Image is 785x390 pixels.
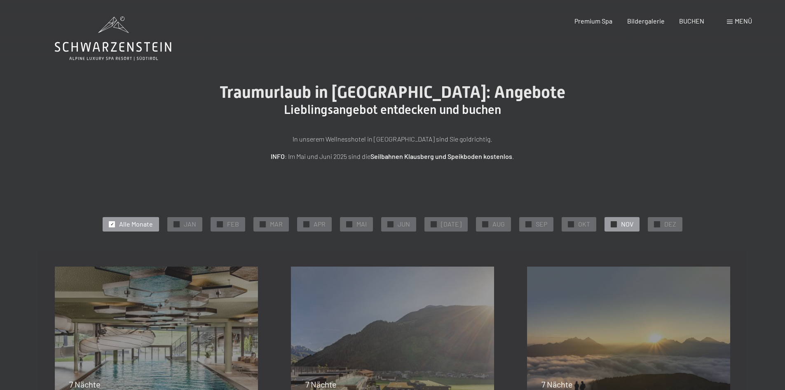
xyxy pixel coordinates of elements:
[484,221,487,227] span: ✓
[175,221,178,227] span: ✓
[398,220,410,229] span: JUN
[527,221,530,227] span: ✓
[627,17,665,25] a: Bildergalerie
[664,220,676,229] span: DEZ
[389,221,392,227] span: ✓
[305,221,308,227] span: ✓
[110,221,114,227] span: ✓
[612,221,616,227] span: ✓
[187,151,599,162] p: : Im Mai und Juni 2025 sind die .
[271,152,285,160] strong: INFO
[536,220,547,229] span: SEP
[348,221,351,227] span: ✓
[227,220,239,229] span: FEB
[370,152,512,160] strong: Seilbahnen Klausberg und Speikboden kostenlos
[621,220,633,229] span: NOV
[432,221,436,227] span: ✓
[69,379,101,389] span: 7 Nächte
[679,17,704,25] a: BUCHEN
[218,221,222,227] span: ✓
[270,220,283,229] span: MAR
[184,220,196,229] span: JAN
[119,220,153,229] span: Alle Monate
[541,379,573,389] span: 7 Nächte
[574,17,612,25] a: Premium Spa
[578,220,590,229] span: OKT
[284,102,501,117] span: Lieblingsangebot entdecken und buchen
[305,379,337,389] span: 7 Nächte
[656,221,659,227] span: ✓
[356,220,367,229] span: MAI
[261,221,265,227] span: ✓
[220,83,565,102] span: Traumurlaub in [GEOGRAPHIC_DATA]: Angebote
[492,220,505,229] span: AUG
[441,220,462,229] span: [DATE]
[735,17,752,25] span: Menü
[314,220,326,229] span: APR
[569,221,573,227] span: ✓
[187,134,599,144] p: In unserem Wellnesshotel in [GEOGRAPHIC_DATA] sind Sie goldrichtig.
